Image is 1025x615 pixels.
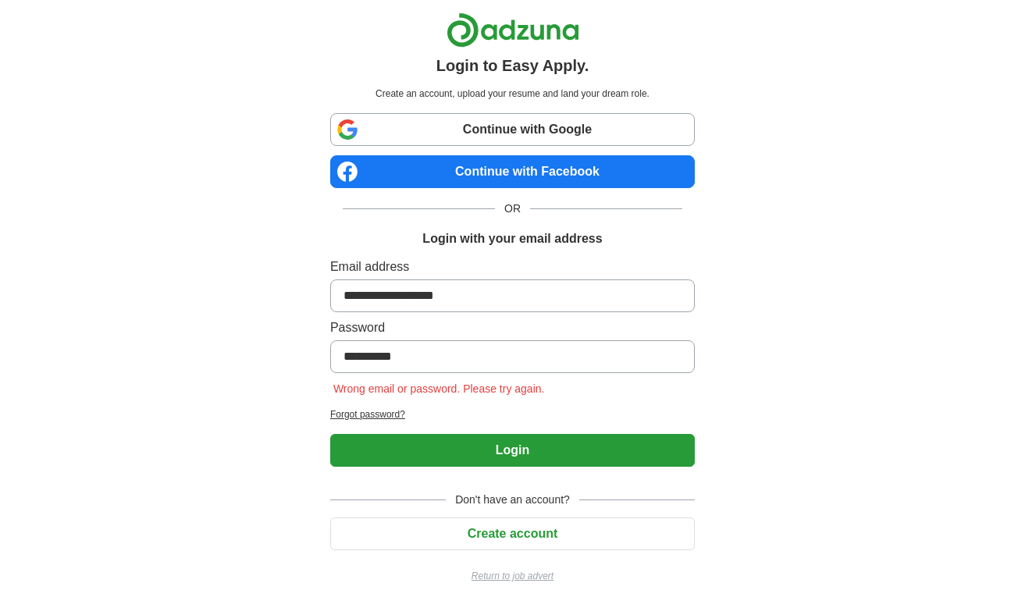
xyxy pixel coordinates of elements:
span: Don't have an account? [446,492,579,508]
a: Create account [330,527,695,540]
button: Login [330,434,695,467]
h1: Login with your email address [422,229,602,248]
span: Wrong email or password. Please try again. [330,382,548,395]
img: Adzuna logo [447,12,579,48]
label: Email address [330,258,695,276]
h1: Login to Easy Apply. [436,54,589,77]
a: Forgot password? [330,407,695,421]
a: Continue with Google [330,113,695,146]
button: Create account [330,517,695,550]
a: Continue with Facebook [330,155,695,188]
label: Password [330,318,695,337]
a: Return to job advert [330,569,695,583]
p: Create an account, upload your resume and land your dream role. [333,87,692,101]
span: OR [495,201,530,217]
